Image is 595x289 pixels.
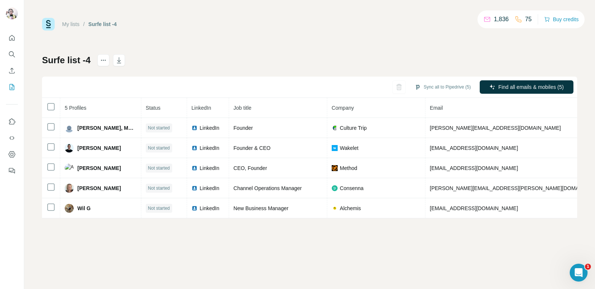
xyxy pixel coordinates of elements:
span: [PERSON_NAME] [77,164,121,172]
span: Wakelet [340,144,358,152]
span: Founder & CEO [234,145,271,151]
img: LinkedIn logo [192,145,197,151]
span: Not started [148,165,170,171]
span: Consenna [340,184,364,192]
a: My lists [62,21,80,27]
img: LinkedIn logo [192,185,197,191]
button: Buy credits [544,14,579,25]
span: New Business Manager [234,205,289,211]
span: Not started [148,205,170,212]
span: Not started [148,125,170,131]
span: [EMAIL_ADDRESS][DOMAIN_NAME] [430,145,518,151]
span: [EMAIL_ADDRESS][DOMAIN_NAME] [430,165,518,171]
span: [PERSON_NAME] [77,144,121,152]
button: Find all emails & mobiles (5) [480,80,573,94]
span: [PERSON_NAME], MD, PhD [77,124,136,132]
span: Culture Trip [340,124,367,132]
span: Not started [148,145,170,151]
img: company-logo [332,205,338,211]
button: Sync all to Pipedrive (5) [409,81,476,93]
span: Method [340,164,357,172]
span: Job title [234,105,251,111]
h1: Surfe list -4 [42,54,91,66]
img: LinkedIn logo [192,205,197,211]
p: 1,836 [494,15,509,24]
span: Alchemis [340,205,361,212]
span: Not started [148,185,170,192]
span: Status [146,105,161,111]
span: LinkedIn [200,124,219,132]
span: [EMAIL_ADDRESS][DOMAIN_NAME] [430,205,518,211]
span: [PERSON_NAME] [77,184,121,192]
span: 5 Profiles [65,105,86,111]
img: Avatar [65,144,74,152]
span: LinkedIn [200,164,219,172]
img: Avatar [65,164,74,173]
span: 1 [585,264,591,270]
button: actions [97,54,109,66]
button: Use Surfe on LinkedIn [6,115,18,128]
p: 75 [525,15,532,24]
span: Founder [234,125,253,131]
span: Find all emails & mobiles (5) [498,83,564,91]
img: Avatar [65,184,74,193]
span: [PERSON_NAME][EMAIL_ADDRESS][DOMAIN_NAME] [430,125,561,131]
img: LinkedIn logo [192,125,197,131]
span: Wil G [77,205,91,212]
span: Email [430,105,443,111]
span: Company [332,105,354,111]
span: LinkedIn [192,105,211,111]
img: LinkedIn logo [192,165,197,171]
button: Dashboard [6,148,18,161]
img: Surfe Logo [42,18,55,30]
img: Avatar [6,7,18,19]
div: Surfe list -4 [89,20,117,28]
span: LinkedIn [200,184,219,192]
iframe: Intercom live chat [570,264,588,282]
button: Use Surfe API [6,131,18,145]
img: company-logo [332,145,338,151]
span: Channel Operations Manager [234,185,302,191]
button: Enrich CSV [6,64,18,77]
img: company-logo [332,165,338,171]
span: CEO, Founder [234,165,267,171]
img: Avatar [65,204,74,213]
span: LinkedIn [200,205,219,212]
img: Avatar [65,123,74,132]
button: My lists [6,80,18,94]
span: LinkedIn [200,144,219,152]
button: Quick start [6,31,18,45]
img: company-logo [332,125,338,131]
button: Search [6,48,18,61]
button: Feedback [6,164,18,177]
li: / [83,20,85,28]
img: company-logo [332,185,338,191]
